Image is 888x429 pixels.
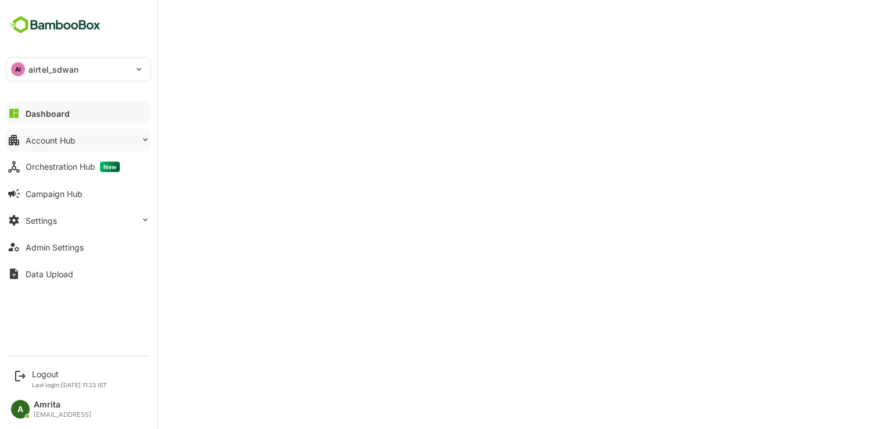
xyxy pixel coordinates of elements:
[26,269,73,279] div: Data Upload
[34,400,91,410] div: Amrita
[11,62,25,76] div: AI
[11,400,30,419] div: A
[6,102,151,125] button: Dashboard
[6,209,151,232] button: Settings
[100,162,120,172] span: New
[32,381,107,388] p: Last login: [DATE] 11:23 IST
[28,63,79,76] p: airtel_sdwan
[6,128,151,152] button: Account Hub
[6,14,104,36] img: BambooboxFullLogoMark.5f36c76dfaba33ec1ec1367b70bb1252.svg
[26,242,84,252] div: Admin Settings
[26,162,120,172] div: Orchestration Hub
[26,216,57,226] div: Settings
[34,411,91,419] div: [EMAIL_ADDRESS]
[6,262,151,285] button: Data Upload
[26,135,76,145] div: Account Hub
[6,58,151,81] div: AIairtel_sdwan
[6,182,151,205] button: Campaign Hub
[6,235,151,259] button: Admin Settings
[26,109,70,119] div: Dashboard
[32,369,107,379] div: Logout
[6,155,151,178] button: Orchestration HubNew
[26,189,83,199] div: Campaign Hub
